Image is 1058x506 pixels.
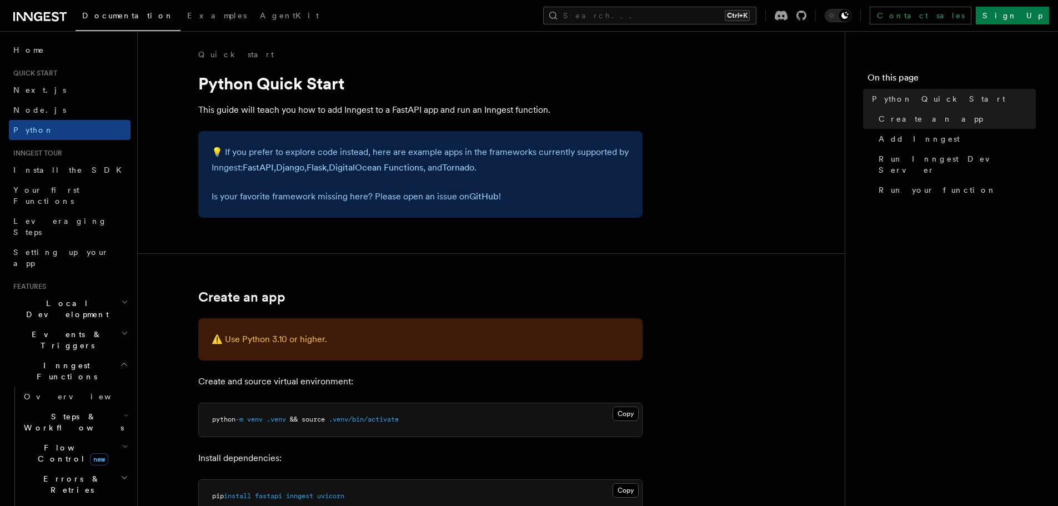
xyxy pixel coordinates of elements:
[9,160,131,180] a: Install the SDK
[82,11,174,20] span: Documentation
[9,120,131,140] a: Python
[13,248,109,268] span: Setting up your app
[9,324,131,355] button: Events & Triggers
[874,180,1036,200] a: Run your function
[9,69,57,78] span: Quick start
[276,162,304,173] a: Django
[870,7,971,24] a: Contact sales
[13,44,44,56] span: Home
[9,80,131,100] a: Next.js
[198,289,285,305] a: Create an app
[19,407,131,438] button: Steps & Workflows
[329,162,423,173] a: DigitalOcean Functions
[19,411,124,433] span: Steps & Workflows
[976,7,1049,24] a: Sign Up
[13,217,107,237] span: Leveraging Steps
[9,242,131,273] a: Setting up your app
[187,11,247,20] span: Examples
[247,415,263,423] span: venv
[9,329,121,351] span: Events & Triggers
[13,166,128,174] span: Install the SDK
[224,492,251,500] span: install
[307,162,327,173] a: Flask
[868,71,1036,89] h4: On this page
[9,180,131,211] a: Your first Functions
[543,7,756,24] button: Search...Ctrl+K
[198,374,643,389] p: Create and source virtual environment:
[9,293,131,324] button: Local Development
[253,3,325,30] a: AgentKit
[872,93,1005,104] span: Python Quick Start
[212,492,224,500] span: pip
[212,144,629,176] p: 💡 If you prefer to explore code instead, here are example apps in the frameworks currently suppor...
[9,40,131,60] a: Home
[24,392,138,401] span: Overview
[9,282,46,291] span: Features
[19,473,121,495] span: Errors & Retries
[879,113,983,124] span: Create an app
[13,186,79,206] span: Your first Functions
[879,133,960,144] span: Add Inngest
[198,102,643,118] p: This guide will teach you how to add Inngest to a FastAPI app and run an Inngest function.
[90,453,108,465] span: new
[13,86,66,94] span: Next.js
[19,442,122,464] span: Flow Control
[13,106,66,114] span: Node.js
[317,492,344,500] span: uvicorn
[13,126,54,134] span: Python
[255,492,282,500] span: fastapi
[9,360,120,382] span: Inngest Functions
[874,109,1036,129] a: Create an app
[260,11,319,20] span: AgentKit
[9,149,62,158] span: Inngest tour
[19,438,131,469] button: Flow Controlnew
[267,415,286,423] span: .venv
[212,332,629,347] p: ⚠️ Use Python 3.10 or higher.
[874,129,1036,149] a: Add Inngest
[879,184,996,196] span: Run your function
[868,89,1036,109] a: Python Quick Start
[613,407,639,421] button: Copy
[198,450,643,466] p: Install dependencies:
[290,415,298,423] span: &&
[243,162,274,173] a: FastAPI
[825,9,851,22] button: Toggle dark mode
[874,149,1036,180] a: Run Inngest Dev Server
[613,483,639,498] button: Copy
[469,191,499,202] a: GitHub
[180,3,253,30] a: Examples
[9,211,131,242] a: Leveraging Steps
[198,73,643,93] h1: Python Quick Start
[19,469,131,500] button: Errors & Retries
[9,298,121,320] span: Local Development
[212,415,235,423] span: python
[19,387,131,407] a: Overview
[442,162,474,173] a: Tornado
[76,3,180,31] a: Documentation
[235,415,243,423] span: -m
[212,189,629,204] p: Is your favorite framework missing here? Please open an issue on !
[302,415,325,423] span: source
[879,153,1036,176] span: Run Inngest Dev Server
[9,355,131,387] button: Inngest Functions
[725,10,750,21] kbd: Ctrl+K
[329,415,399,423] span: .venv/bin/activate
[286,492,313,500] span: inngest
[198,49,274,60] a: Quick start
[9,100,131,120] a: Node.js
